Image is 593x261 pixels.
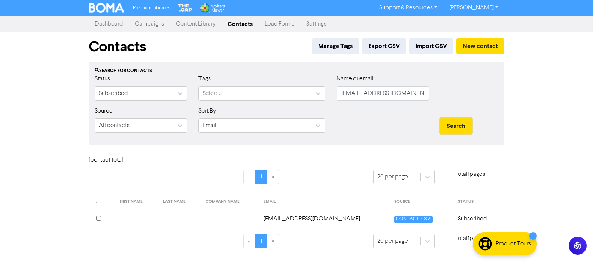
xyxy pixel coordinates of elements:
img: Wolters Kluwer [199,3,225,13]
a: Page 1 is your current page [255,170,267,184]
label: Status [95,74,110,83]
div: 20 per page [377,172,408,181]
label: Source [95,106,113,115]
p: Total 1 pages [435,234,504,243]
a: Campaigns [129,16,170,31]
div: Subscribed [99,89,128,98]
td: the.metal.injector@gmail.com [259,210,390,228]
div: Select... [203,89,222,98]
div: Email [203,121,216,130]
a: Support & Resources [373,2,443,14]
button: New contact [456,38,504,54]
iframe: Chat Widget [556,225,593,261]
a: Dashboard [89,16,129,31]
button: Import CSV [409,38,453,54]
img: BOMA Logo [89,3,124,13]
a: Page 1 is your current page [255,234,267,248]
td: Subscribed [453,210,504,228]
th: EMAIL [259,193,390,210]
th: STATUS [453,193,504,210]
th: COMPANY NAME [201,193,259,210]
div: All contacts [99,121,130,130]
label: Name or email [337,74,374,83]
p: Total 1 pages [435,170,504,179]
span: Premium Libraries: [133,6,171,10]
a: Content Library [170,16,222,31]
a: Lead Forms [259,16,300,31]
th: LAST NAME [158,193,201,210]
h1: Contacts [89,38,146,55]
a: Settings [300,16,332,31]
button: Export CSV [362,38,406,54]
img: The Gap [177,3,194,13]
th: SOURCE [390,193,453,210]
button: Manage Tags [312,38,359,54]
div: Search for contacts [95,67,498,74]
label: Tags [198,74,211,83]
a: [PERSON_NAME] [443,2,504,14]
h6: 1 contact total [89,157,149,164]
label: Sort By [198,106,216,115]
th: FIRST NAME [115,193,158,210]
a: Contacts [222,16,259,31]
span: CONTACT-CSV [394,216,432,223]
button: Search [440,118,472,134]
div: 20 per page [377,237,408,246]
